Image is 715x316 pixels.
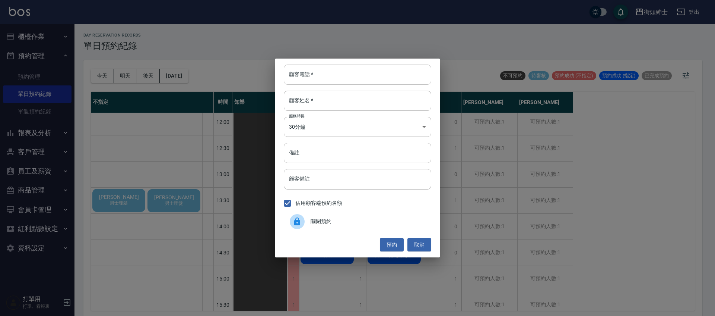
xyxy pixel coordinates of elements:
[289,113,305,119] label: 服務時長
[407,238,431,252] button: 取消
[284,211,431,232] div: 關閉預約
[284,117,431,137] div: 30分鐘
[311,218,425,225] span: 關閉預約
[295,199,342,207] span: 佔用顧客端預約名額
[380,238,404,252] button: 預約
